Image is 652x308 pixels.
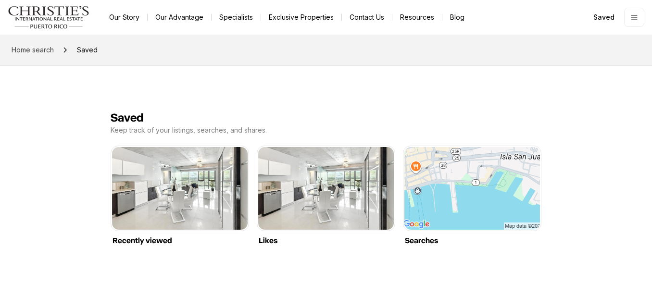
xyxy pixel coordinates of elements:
[212,11,261,24] a: Specialists
[261,11,341,24] a: Exclusive Properties
[101,11,147,24] a: Our Story
[342,11,392,24] button: Contact Us
[593,13,614,21] span: Saved
[111,112,541,124] h1: Saved
[12,46,54,54] span: Home search
[111,126,541,134] p: Keep track of your listings, searches, and shares.
[113,236,247,246] h2: Recently viewed
[624,8,644,27] button: Open menu
[148,11,211,24] a: Our Advantage
[442,11,472,24] a: Blog
[259,236,393,246] h2: Likes
[8,6,90,29] img: logo
[392,11,442,24] a: Resources
[8,42,58,58] a: Home search
[73,42,101,58] span: Saved
[588,8,620,27] a: Saved
[405,236,539,246] h2: Searches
